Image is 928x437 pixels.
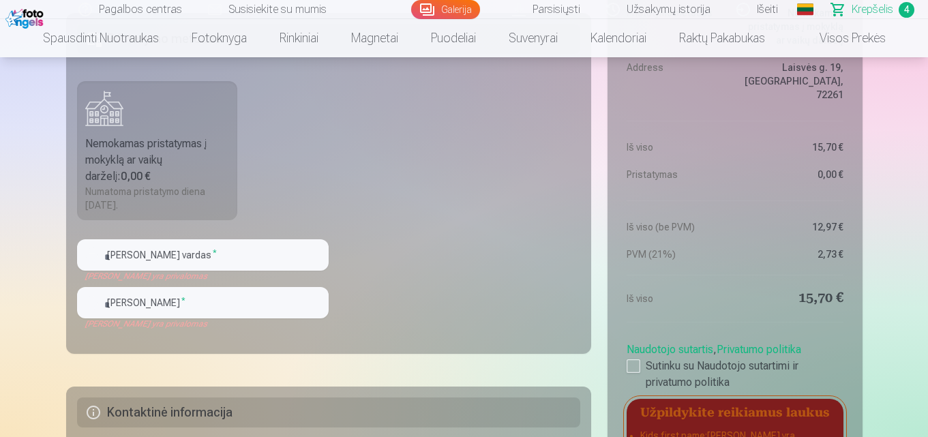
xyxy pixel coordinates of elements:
dd: 12,97 € [742,220,843,234]
a: Visos prekės [781,19,902,57]
a: Privatumo politika [717,343,801,356]
span: 4 [899,2,914,18]
dd: Laisvės g. 19, [GEOGRAPHIC_DATA], 72261 [742,61,843,102]
a: Fotoknyga [175,19,263,57]
h5: Užpildykite reikiamus laukus [627,399,843,423]
a: Kalendoriai [574,19,663,57]
a: Spausdinti nuotraukas [27,19,175,57]
b: 0,00 € [121,170,151,183]
dt: PVM (21%) [627,247,728,261]
div: , [627,336,843,391]
a: Suvenyrai [492,19,574,57]
dt: Pristatymas [627,168,728,181]
dd: 2,73 € [742,247,843,261]
a: Naudotojo sutartis [627,343,713,356]
dt: Address [627,61,728,102]
div: Numatoma pristatymo diena [DATE]. [85,185,230,212]
div: [PERSON_NAME] yra privalomas [77,318,329,329]
a: Puodeliai [415,19,492,57]
dd: 15,70 € [742,289,843,308]
dt: Iš viso [627,289,728,308]
dt: Iš viso [627,140,728,154]
h5: Kontaktinė informacija [77,397,581,427]
a: Magnetai [335,19,415,57]
a: Rinkiniai [263,19,335,57]
span: Krepšelis [852,1,893,18]
a: Raktų pakabukas [663,19,781,57]
div: [PERSON_NAME] yra privalomas [77,271,329,282]
label: Sutinku su Naudotojo sutartimi ir privatumo politika [627,358,843,391]
div: Nemokamas pristatymas į mokyklą ar vaikų darželį : [85,136,230,185]
dd: 0,00 € [742,168,843,181]
img: /fa2 [5,5,47,29]
dd: 15,70 € [742,140,843,154]
dt: Iš viso (be PVM) [627,220,728,234]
